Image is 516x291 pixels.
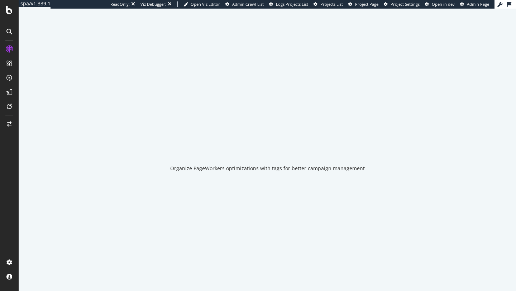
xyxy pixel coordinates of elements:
div: animation [242,128,293,153]
div: Viz Debugger: [140,1,166,7]
span: Project Page [355,1,378,7]
span: Open in dev [432,1,455,7]
a: Project Settings [384,1,420,7]
span: Projects List [320,1,343,7]
a: Open Viz Editor [183,1,220,7]
span: Project Settings [391,1,420,7]
a: Open in dev [425,1,455,7]
a: Logs Projects List [269,1,308,7]
a: Projects List [314,1,343,7]
a: Project Page [348,1,378,7]
a: Admin Crawl List [225,1,264,7]
a: Admin Page [460,1,489,7]
div: ReadOnly: [110,1,130,7]
span: Admin Crawl List [232,1,264,7]
div: Organize PageWorkers optimizations with tags for better campaign management [170,165,365,172]
span: Admin Page [467,1,489,7]
span: Open Viz Editor [191,1,220,7]
span: Logs Projects List [276,1,308,7]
